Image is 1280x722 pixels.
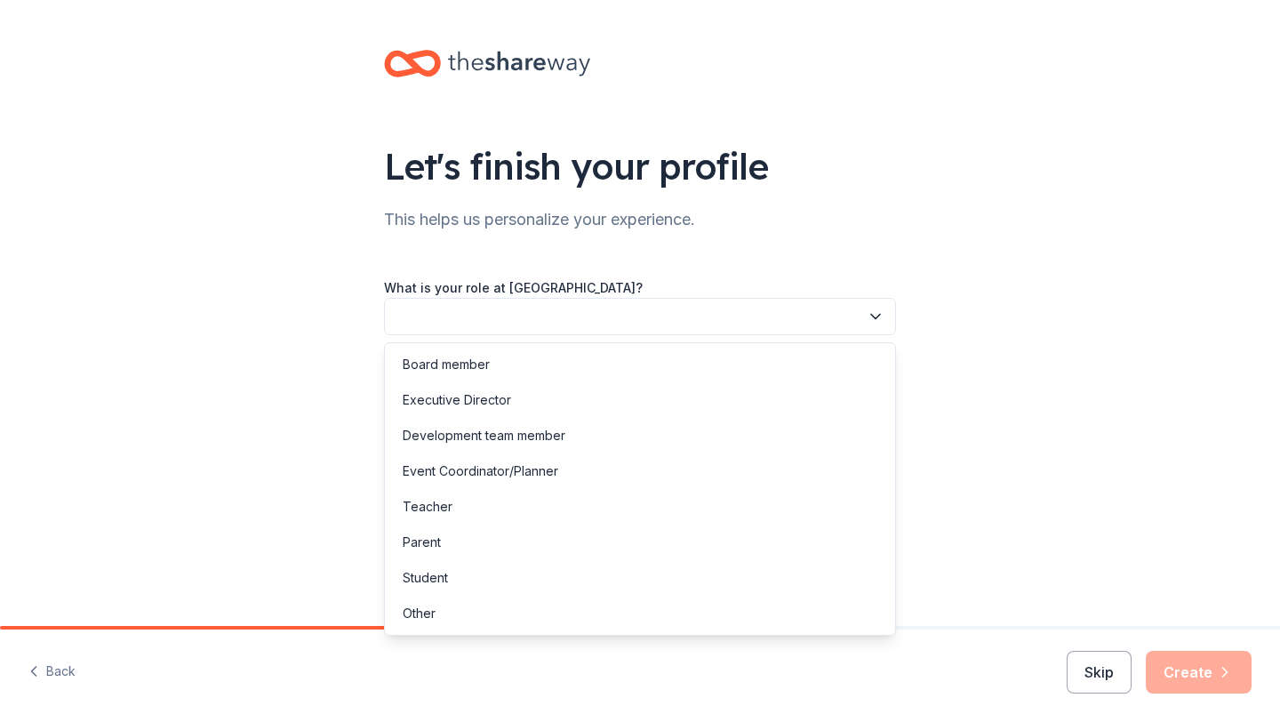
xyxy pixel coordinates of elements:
div: Board member [403,354,490,375]
div: Executive Director [403,389,511,411]
div: Parent [403,532,441,553]
div: Development team member [403,425,565,446]
div: Event Coordinator/Planner [403,461,558,482]
div: Teacher [403,496,452,517]
div: Other [403,603,436,624]
div: Student [403,567,448,589]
